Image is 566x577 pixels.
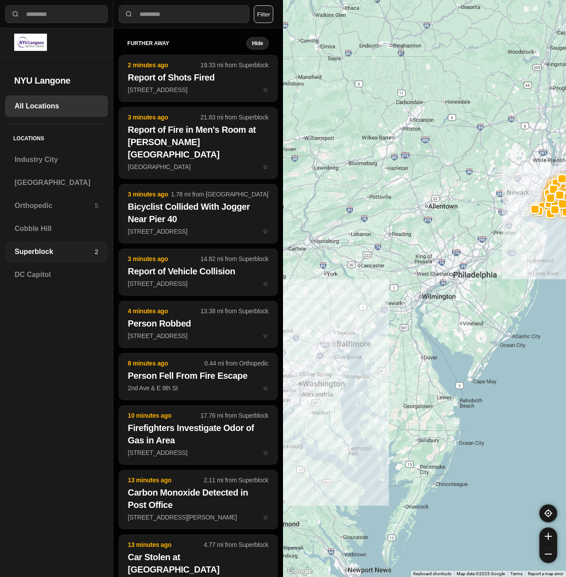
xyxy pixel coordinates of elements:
a: Terms (opens in new tab) [510,571,523,576]
a: Report a map error [528,571,563,576]
p: 2nd Ave & E 9th St [128,384,268,392]
p: 4.77 mi from Superblock [204,540,268,549]
a: Orthopedic5 [5,195,108,216]
span: star [263,280,268,287]
p: 1.78 mi from [GEOGRAPHIC_DATA] [171,190,268,199]
h2: Firefighters Investigate Odor of Gas in Area [128,422,268,446]
h3: Orthopedic [15,200,95,211]
a: Open this area in Google Maps (opens a new window) [285,565,314,577]
a: Industry City [5,149,108,170]
h2: Person Robbed [128,317,268,330]
p: 0.44 mi from Orthopedic [205,359,268,368]
h2: Report of Fire in Men's Room at [PERSON_NAME][GEOGRAPHIC_DATA] [128,123,268,161]
p: 2 minutes ago [128,61,201,69]
p: [STREET_ADDRESS][PERSON_NAME] [128,513,268,522]
a: Superblock2 [5,241,108,262]
h2: Bicyclist Collided With Jogger Near Pier 40 [128,200,268,225]
p: 3 minutes ago [128,190,171,199]
img: zoom-out [545,550,552,558]
a: 3 minutes ago14.82 mi from SuperblockReport of Vehicle Collision[STREET_ADDRESS]star [119,280,278,287]
h5: further away [128,40,246,47]
button: 8 minutes ago0.44 mi from OrthopedicPerson Fell From Fire Escape2nd Ave & E 9th Ststar [119,353,278,400]
small: Hide [252,40,263,47]
button: Keyboard shortcuts [413,571,451,577]
p: 21.83 mi from Superblock [200,113,268,122]
img: logo [14,34,47,51]
h2: Report of Shots Fired [128,71,268,84]
a: Cobble Hill [5,218,108,239]
span: star [263,332,268,339]
button: 10 minutes ago17.76 mi from SuperblockFirefighters Investigate Odor of Gas in Area[STREET_ADDRESS... [119,405,278,465]
button: recenter [539,504,557,522]
p: 13.38 mi from Superblock [200,307,268,315]
p: [STREET_ADDRESS] [128,448,268,457]
a: 4 minutes ago13.38 mi from SuperblockPerson Robbed[STREET_ADDRESS]star [119,332,278,339]
p: 2.11 mi from Superblock [204,476,268,485]
a: [GEOGRAPHIC_DATA] [5,172,108,193]
button: 4 minutes ago13.38 mi from SuperblockPerson Robbed[STREET_ADDRESS]star [119,301,278,348]
h3: All Locations [15,101,98,112]
p: [GEOGRAPHIC_DATA] [128,162,268,171]
h2: Report of Vehicle Collision [128,265,268,277]
button: zoom-out [539,545,557,563]
a: 3 minutes ago1.78 mi from [GEOGRAPHIC_DATA]Bicyclist Collided With Jogger Near Pier 40[STREET_ADD... [119,227,278,235]
h5: Locations [5,124,108,149]
span: star [263,163,268,170]
img: recenter [544,509,552,517]
p: 10 minutes ago [128,411,201,420]
p: [STREET_ADDRESS] [128,85,268,94]
p: 5 [95,201,98,210]
button: 3 minutes ago14.82 mi from SuperblockReport of Vehicle Collision[STREET_ADDRESS]star [119,249,278,296]
p: 3 minutes ago [128,254,201,263]
p: 13 minutes ago [128,540,204,549]
h3: [GEOGRAPHIC_DATA] [15,177,98,188]
span: star [263,86,268,93]
button: zoom-in [539,527,557,545]
span: star [263,228,268,235]
img: zoom-in [545,533,552,540]
span: star [263,514,268,521]
p: 3 minutes ago [128,113,201,122]
button: 3 minutes ago1.78 mi from [GEOGRAPHIC_DATA]Bicyclist Collided With Jogger Near Pier 40[STREET_ADD... [119,184,278,243]
p: [STREET_ADDRESS] [128,331,268,340]
span: star [263,449,268,456]
p: [STREET_ADDRESS] [128,279,268,288]
h3: Superblock [15,246,95,257]
button: 3 minutes ago21.83 mi from SuperblockReport of Fire in Men's Room at [PERSON_NAME][GEOGRAPHIC_DAT... [119,107,278,179]
a: 3 minutes ago21.83 mi from SuperblockReport of Fire in Men's Room at [PERSON_NAME][GEOGRAPHIC_DAT... [119,163,278,170]
p: 19.33 mi from Superblock [200,61,268,69]
p: [STREET_ADDRESS] [128,227,268,236]
p: 4 minutes ago [128,307,201,315]
button: 2 minutes ago19.33 mi from SuperblockReport of Shots Fired[STREET_ADDRESS]star [119,55,278,102]
img: search [11,10,20,19]
button: Hide [246,37,269,50]
p: 8 minutes ago [128,359,205,368]
h2: Car Stolen at [GEOGRAPHIC_DATA] [128,551,268,576]
p: 13 minutes ago [128,476,204,485]
button: Filter [254,5,273,23]
h2: Person Fell From Fire Escape [128,369,268,382]
img: search [124,10,133,19]
h3: Industry City [15,154,98,165]
span: star [263,385,268,392]
a: 8 minutes ago0.44 mi from OrthopedicPerson Fell From Fire Escape2nd Ave & E 9th Ststar [119,384,278,392]
h2: NYU Langone [14,74,99,87]
p: 2 [95,247,98,256]
button: 13 minutes ago2.11 mi from SuperblockCarbon Monoxide Detected in Post Office[STREET_ADDRESS][PERS... [119,470,278,529]
a: DC Capitol [5,264,108,285]
a: 2 minutes ago19.33 mi from SuperblockReport of Shots Fired[STREET_ADDRESS]star [119,86,278,93]
a: 10 minutes ago17.76 mi from SuperblockFirefighters Investigate Odor of Gas in Area[STREET_ADDRESS... [119,449,278,456]
img: Google [285,565,314,577]
h3: Cobble Hill [15,223,98,234]
h2: Carbon Monoxide Detected in Post Office [128,486,268,511]
h3: DC Capitol [15,269,98,280]
p: 14.82 mi from Superblock [200,254,268,263]
p: 17.76 mi from Superblock [200,411,268,420]
span: Map data ©2025 Google [457,571,505,576]
a: 13 minutes ago2.11 mi from SuperblockCarbon Monoxide Detected in Post Office[STREET_ADDRESS][PERS... [119,513,278,521]
a: All Locations [5,96,108,117]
